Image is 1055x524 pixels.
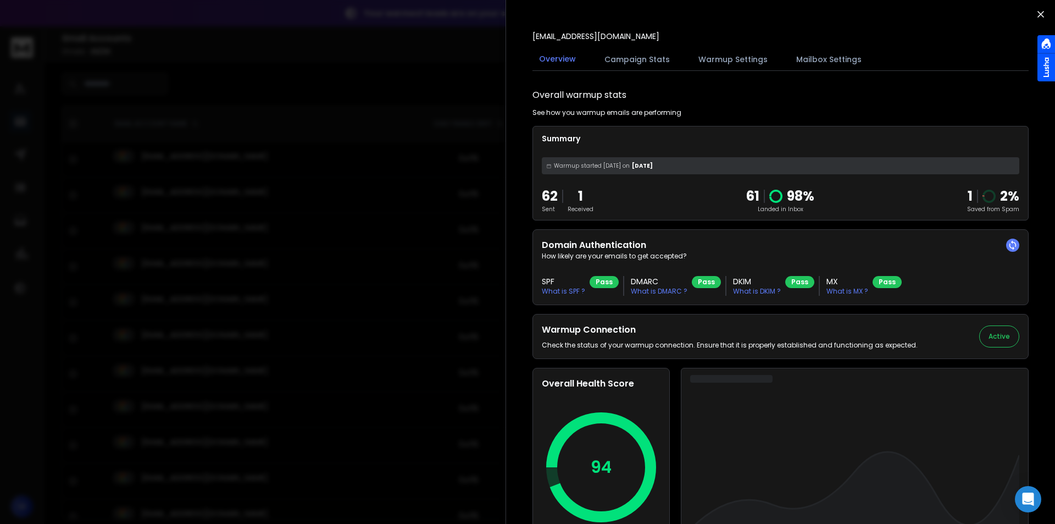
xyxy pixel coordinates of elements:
[1000,187,1019,205] p: 2 %
[542,323,918,337] h2: Warmup Connection
[532,31,659,42] p: [EMAIL_ADDRESS][DOMAIN_NAME]
[542,187,558,205] p: 62
[692,47,774,71] button: Warmup Settings
[733,287,781,296] p: What is DKIM ?
[787,187,814,205] p: 98 %
[542,157,1019,174] div: [DATE]
[692,276,721,288] div: Pass
[790,47,868,71] button: Mailbox Settings
[568,205,593,213] p: Received
[554,162,630,170] span: Warmup started [DATE] on
[631,276,687,287] h3: DMARC
[746,205,814,213] p: Landed in Inbox
[542,341,918,350] p: Check the status of your warmup connection. Ensure that it is properly established and functionin...
[542,252,1019,261] p: How likely are your emails to get accepted?
[532,108,681,117] p: See how you warmup emails are performing
[979,326,1019,348] button: Active
[733,276,781,287] h3: DKIM
[542,205,558,213] p: Sent
[568,187,593,205] p: 1
[1015,486,1041,512] div: Open Intercom Messenger
[631,287,687,296] p: What is DMARC ?
[746,187,759,205] p: 61
[532,89,626,102] h1: Overall warmup stats
[542,239,1019,252] h2: Domain Authentication
[590,276,619,288] div: Pass
[968,187,973,205] strong: 1
[598,47,676,71] button: Campaign Stats
[532,47,582,72] button: Overview
[967,205,1019,213] p: Saved from Spam
[826,276,868,287] h3: MX
[591,457,612,477] p: 94
[542,377,660,390] h2: Overall Health Score
[542,276,585,287] h3: SPF
[542,287,585,296] p: What is SPF ?
[785,276,814,288] div: Pass
[873,276,902,288] div: Pass
[826,287,868,296] p: What is MX ?
[542,133,1019,144] p: Summary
